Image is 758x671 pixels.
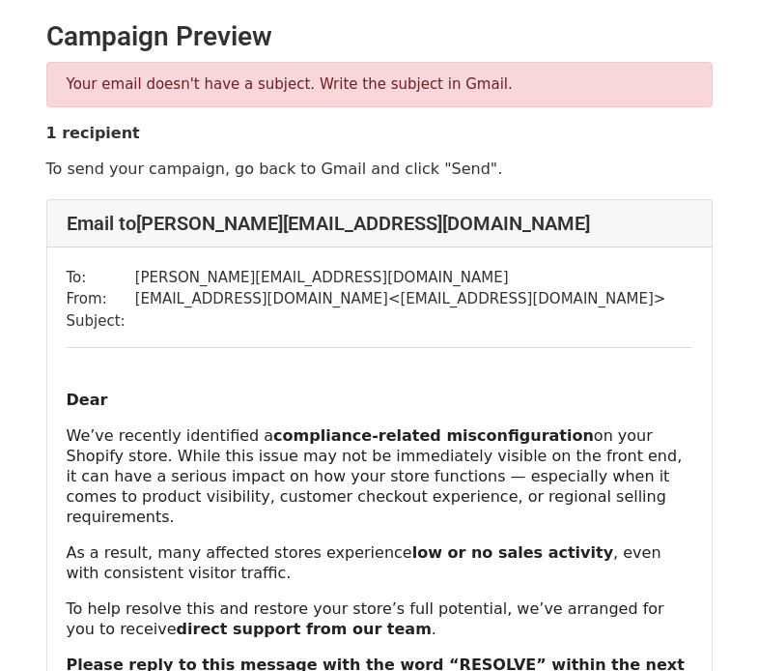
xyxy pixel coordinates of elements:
strong: direct support from our team [177,620,432,638]
p: As a result, many affected stores experience , even with consistent visitor traffic. [67,542,692,583]
p: We’ve recently identified a on your Shopify store. While this issue may not be immediately visibl... [67,425,692,527]
strong: 1 recipient [46,124,140,142]
td: To: [67,267,135,289]
td: [PERSON_NAME][EMAIL_ADDRESS][DOMAIN_NAME] [135,267,666,289]
strong: Dear [67,391,108,409]
td: Subject: [67,310,135,333]
strong: low or no sales activity [412,543,613,562]
td: From: [67,288,135,310]
strong: compliance-related misconfiguration [273,426,594,445]
h4: Email to [PERSON_NAME][EMAIL_ADDRESS][DOMAIN_NAME] [67,212,692,235]
p: To send your campaign, go back to Gmail and click "Send". [46,159,713,179]
h2: Campaign Preview [46,20,713,53]
td: [EMAIL_ADDRESS][DOMAIN_NAME] < [EMAIL_ADDRESS][DOMAIN_NAME] > [135,288,666,310]
p: To help resolve this and restore your store’s full potential, we’ve arranged for you to receive . [67,598,692,639]
p: Your email doesn't have a subject. Write the subject in Gmail. [67,74,692,95]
